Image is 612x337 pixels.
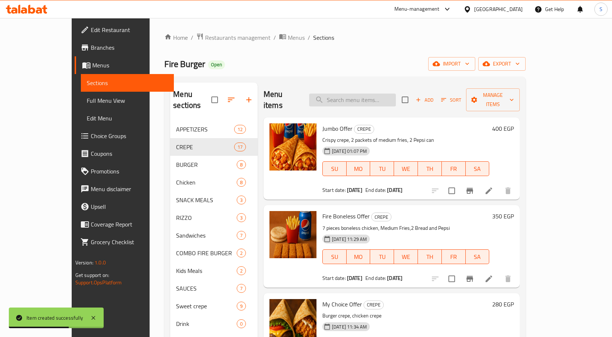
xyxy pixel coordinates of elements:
[421,252,439,262] span: TH
[91,25,168,34] span: Edit Restaurant
[492,211,514,221] h6: 350 EGP
[418,249,442,264] button: TH
[413,94,436,106] span: Add item
[170,191,258,209] div: SNACK MEALS3
[442,249,466,264] button: FR
[322,273,346,283] span: Start date:
[170,244,258,262] div: COMBO FIRE BURGER2
[322,299,362,310] span: My Choice Offer
[237,303,246,310] span: 9
[421,164,439,174] span: TH
[326,252,344,262] span: SU
[87,114,168,123] span: Edit Menu
[75,145,174,162] a: Coupons
[237,266,246,275] div: items
[75,127,174,145] a: Choice Groups
[176,213,237,222] span: RIZZO
[81,92,174,109] a: Full Menu View
[365,185,386,195] span: End date:
[354,125,374,133] span: CREPE
[322,161,347,176] button: SU
[397,92,413,108] span: Select section
[170,227,258,244] div: Sandwiches7
[173,89,211,111] h2: Menu sections
[207,92,222,108] span: Select all sections
[484,186,493,195] a: Edit menu item
[322,249,347,264] button: SU
[418,161,442,176] button: TH
[273,33,276,42] li: /
[164,56,205,72] span: Fire Burger
[75,56,174,74] a: Menus
[234,125,246,134] div: items
[170,173,258,191] div: Chicken8
[75,162,174,180] a: Promotions
[237,231,246,240] div: items
[75,270,109,280] span: Get support on:
[365,273,386,283] span: End date:
[91,131,168,140] span: Choice Groups
[478,57,526,71] button: export
[176,249,237,257] span: COMBO FIRE BURGER
[413,94,436,106] button: Add
[237,267,246,274] span: 2
[75,233,174,251] a: Grocery Checklist
[444,271,459,287] span: Select to update
[240,91,258,109] button: Add section
[269,123,316,171] img: Jumbo Offer
[91,43,168,52] span: Branches
[237,213,246,222] div: items
[484,274,493,283] a: Edit menu item
[364,301,383,309] span: CREPE
[322,185,346,195] span: Start date:
[170,262,258,280] div: Kids Meals2
[75,198,174,215] a: Upsell
[428,57,475,71] button: import
[313,33,334,42] span: Sections
[237,179,246,186] span: 8
[235,144,246,151] span: 17
[237,320,246,327] span: 0
[499,270,517,288] button: delete
[164,33,526,42] nav: breadcrumb
[81,74,174,92] a: Sections
[176,143,234,151] span: CREPE
[415,96,434,104] span: Add
[372,213,391,221] span: CREPE
[484,59,520,69] span: export
[237,214,246,221] span: 3
[170,120,258,138] div: APPETIZERS12
[176,302,237,310] div: Sweet crepe
[373,164,391,174] span: TU
[94,258,106,267] span: 1.0.0
[170,156,258,173] div: BURGER8
[322,224,489,233] p: 7 pieces boneless chicken, Medium Fries,2 Bread and Pepsi
[170,297,258,315] div: Sweet crepe9
[75,278,122,287] a: Support.OpsPlatform
[326,164,344,174] span: SU
[237,197,246,204] span: 3
[370,161,394,176] button: TU
[222,91,240,109] span: Sort sections
[176,125,234,134] span: APPETIZERS
[176,160,237,169] span: BURGER
[91,220,168,229] span: Coverage Report
[87,78,168,87] span: Sections
[237,250,246,257] span: 2
[176,284,237,293] span: SAUCES
[237,232,246,239] span: 7
[394,5,440,14] div: Menu-management
[436,94,466,106] span: Sort items
[264,89,300,111] h2: Menu items
[91,238,168,246] span: Grocery Checklist
[354,125,374,134] div: CREPE
[347,161,371,176] button: MO
[397,164,415,174] span: WE
[75,215,174,233] a: Coverage Report
[371,213,391,221] div: CREPE
[208,62,225,68] span: Open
